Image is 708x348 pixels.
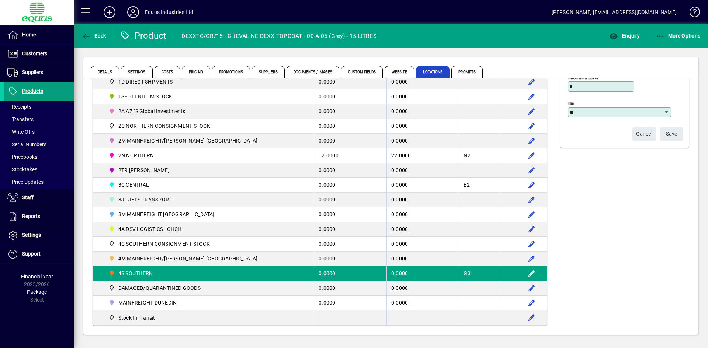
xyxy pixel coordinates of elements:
a: Knowledge Base [684,1,699,25]
td: 0.0000 [386,178,459,193]
td: 0.0000 [314,119,386,134]
td: 0.0000 [386,237,459,252]
span: Details [91,66,119,78]
span: Enquiry [609,33,640,39]
span: Stocktakes [7,166,37,172]
a: Home [4,26,74,44]
td: 0.0000 [386,89,459,104]
span: Support [22,251,41,257]
span: Transfers [7,116,34,122]
td: 0.0000 [386,296,459,310]
span: 2TR TOM RYAN CARTAGE [106,166,173,175]
a: Staff [4,189,74,207]
span: Settings [22,232,41,238]
td: 0.0000 [386,207,459,222]
span: 3C CENTRAL [106,180,152,189]
span: 2M MAINFREIGHT/[PERSON_NAME] [GEOGRAPHIC_DATA] [118,137,258,144]
div: Equus Industries Ltd [145,6,194,18]
span: DAMAGED/QUARANTINED GOODS [106,284,204,292]
span: 4M MAINFREIGHT/OWENS CHRISTCHURCH [106,254,260,263]
span: 3C CENTRAL [118,181,149,189]
span: Products [22,88,43,94]
td: 0.0000 [314,207,386,222]
span: S [666,131,669,137]
button: Cancel [632,127,656,141]
span: 1D DIRECT SHPMENTS [106,77,176,86]
span: Price Updates [7,179,44,185]
span: Suppliers [22,69,43,75]
td: 0.0000 [314,266,386,281]
span: 2C NORTHERN CONSIGNMENT STOCK [106,122,213,130]
a: Suppliers [4,63,74,82]
span: Costs [155,66,180,78]
td: N2 [459,148,499,163]
span: MAINFREIGHT DUNEDIN [118,299,177,306]
span: Pricebooks [7,154,37,160]
span: 4A DSV LOGISTICS - CHCH [118,225,182,233]
td: 0.0000 [314,222,386,237]
td: 0.0000 [386,104,459,119]
td: G3 [459,266,499,281]
td: 0.0000 [314,134,386,148]
td: 0.0000 [314,104,386,119]
app-page-header-button: Back [74,29,114,42]
td: 12.0000 [314,148,386,163]
span: 2C NORTHERN CONSIGNMENT STOCK [118,122,210,130]
td: 0.0000 [386,119,459,134]
span: 4S SOUTHERN [106,269,156,278]
span: More Options [656,33,701,39]
span: MAINFREIGHT DUNEDIN [106,298,180,307]
td: 0.0000 [314,281,386,296]
span: Stock In Transit [106,313,158,322]
span: 3J - JETS TRANSPORT [106,195,174,204]
a: Write Offs [4,126,74,138]
td: 0.0000 [314,75,386,89]
span: Reports [22,213,40,219]
td: 0.0000 [386,222,459,237]
span: 3J - JETS TRANSPORT [118,196,172,203]
td: 0.0000 [314,252,386,266]
td: 0.0000 [314,193,386,207]
td: 0.0000 [386,252,459,266]
span: Pricing [182,66,210,78]
button: Profile [121,6,145,19]
td: 0.0000 [386,163,459,178]
span: Package [27,289,47,295]
span: Locations [416,66,450,78]
a: Pricebooks [4,151,74,163]
span: Website [385,66,414,78]
span: Stock In Transit [118,314,155,321]
td: 0.0000 [314,178,386,193]
span: 3M MAINFREIGHT [GEOGRAPHIC_DATA] [118,211,215,218]
span: ave [666,128,677,140]
span: 1D DIRECT SHPMENTS [118,78,173,85]
button: Enquiry [607,29,642,42]
td: 0.0000 [386,193,459,207]
td: 0.0000 [386,266,459,281]
td: 0.0000 [314,237,386,252]
td: 0.0000 [314,89,386,104]
span: 1S - BLENHEIM STOCK [106,92,175,101]
span: 2A AZI''S Global Investments [106,107,188,116]
span: Custom Fields [341,66,382,78]
span: 3M MAINFREIGHT WELLINGTON [106,210,218,219]
a: Serial Numbers [4,138,74,151]
span: Home [22,32,36,38]
span: 4C SOUTHERN CONSIGNMENT STOCK [118,240,210,247]
span: 4S SOUTHERN [118,270,153,277]
a: Stocktakes [4,163,74,176]
div: DEXXTC/GR/15 - CHEVALINE DEXX TOPCOAT - 00-A-05 (Grey) - 15 LITRES [181,30,376,42]
td: 0.0000 [314,163,386,178]
span: Prompts [451,66,483,78]
span: Write Offs [7,129,35,135]
a: Transfers [4,113,74,126]
span: DAMAGED/QUARANTINED GOODS [118,284,201,292]
span: 2M MAINFREIGHT/OWENS AUCKLAND [106,136,260,145]
span: 4A DSV LOGISTICS - CHCH [106,225,184,233]
td: E2 [459,178,499,193]
span: 4M MAINFREIGHT/[PERSON_NAME] [GEOGRAPHIC_DATA] [118,255,258,262]
a: Support [4,245,74,263]
td: 0.0000 [386,281,459,296]
span: Customers [22,50,47,56]
button: Add [98,6,121,19]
